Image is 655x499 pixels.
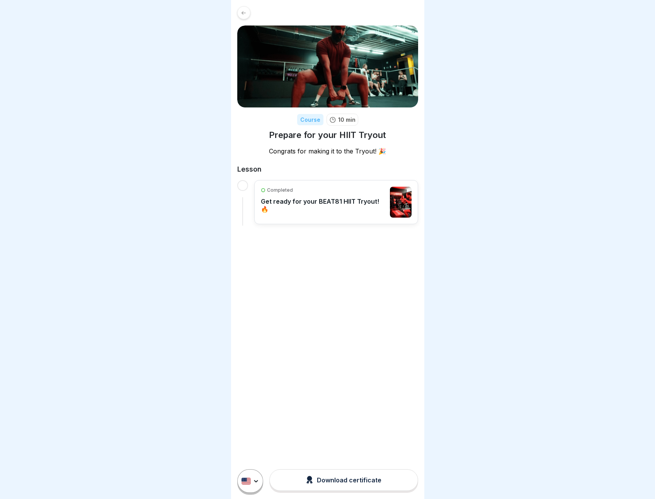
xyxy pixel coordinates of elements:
[390,187,411,218] img: clwhsn9e700003b6v95sko0se.jpg
[267,187,293,194] p: Completed
[237,165,418,174] h2: Lesson
[261,198,386,213] p: Get ready for your BEAT81 HIIT Tryout! 🔥
[261,187,412,218] a: CompletedGet ready for your BEAT81 HIIT Tryout! 🔥
[237,147,418,155] p: Congrats for making it to the Tryout! 🎉
[269,469,418,491] button: Download certificate
[242,478,251,485] img: us.svg
[237,26,418,107] img: yvi5w3kiu0xypxk8hsf2oii2.png
[297,114,323,125] div: Course
[269,129,386,141] h1: Prepare for your HIIT Tryout
[306,476,381,484] div: Download certificate
[338,116,356,124] p: 10 min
